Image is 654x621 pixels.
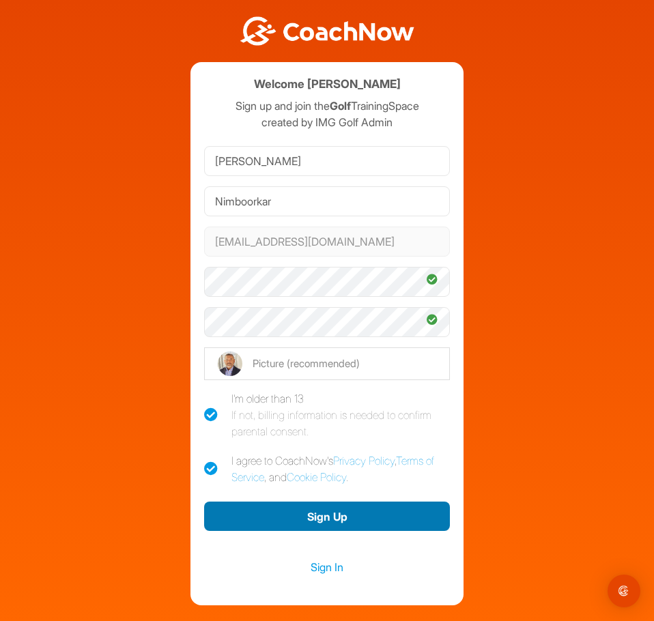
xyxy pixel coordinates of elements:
[204,114,450,130] p: created by IMG Golf Admin
[231,407,450,439] div: If not, billing information is needed to confirm parental consent.
[254,76,401,93] h4: Welcome [PERSON_NAME]
[333,454,395,467] a: Privacy Policy
[204,452,450,485] label: I agree to CoachNow's , , and .
[231,390,450,439] div: I'm older than 13
[238,16,416,46] img: BwLJSsUCoWCh5upNqxVrqldRgqLPVwmV24tXu5FoVAoFEpwwqQ3VIfuoInZCoVCoTD4vwADAC3ZFMkVEQFDAAAAAElFTkSuQmCC
[287,470,346,484] a: Cookie Policy
[330,99,351,113] strong: Golf
[204,146,450,176] input: First Name
[204,186,450,216] input: Last Name
[204,558,450,576] a: Sign In
[608,575,640,607] div: Open Intercom Messenger
[204,227,450,257] input: Email
[204,502,450,531] button: Sign Up
[204,98,450,114] p: Sign up and join the TrainingSpace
